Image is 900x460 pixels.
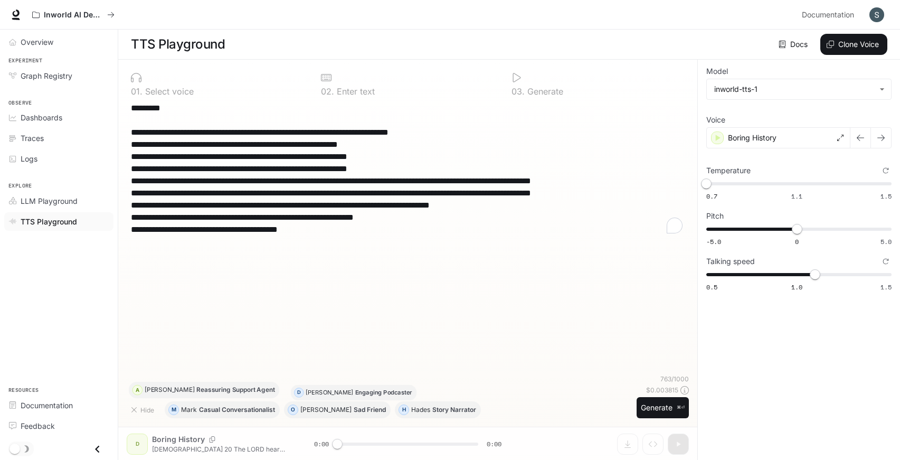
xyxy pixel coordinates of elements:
p: 0 2 . [321,87,334,96]
p: [PERSON_NAME] [145,387,194,393]
p: 0 3 . [511,87,525,96]
div: O [288,401,298,418]
span: LLM Playground [21,195,78,206]
p: Voice [706,116,725,124]
p: $ 0.003815 [646,386,678,395]
p: Mark [181,407,197,413]
div: inworld-tts-1 [714,84,874,95]
span: TTS Playground [21,216,77,227]
span: Dashboards [21,112,62,123]
p: Talking speed [706,258,755,265]
p: Reassuring Support Agent [196,387,274,393]
button: Hide [127,401,160,418]
span: 0.7 [706,192,717,201]
p: Generate [525,87,563,96]
a: Dashboards [4,108,113,127]
p: Story Narrator [432,407,476,413]
p: Select voice [143,87,194,96]
span: Graph Registry [21,70,72,81]
button: O[PERSON_NAME]Sad Friend [284,401,391,418]
p: [PERSON_NAME] [300,407,352,413]
a: Logs [4,149,113,168]
p: Boring History [728,133,776,143]
span: Logs [21,153,37,164]
img: User avatar [869,7,884,22]
span: Feedback [21,420,55,431]
p: Model [706,68,728,75]
span: 1.5 [880,283,892,292]
textarea: To enrich screen reader interactions, please activate Accessibility in Grammarly extension settings [131,102,685,236]
a: Documentation [4,396,113,415]
a: TTS Playground [4,212,113,231]
a: Traces [4,129,113,147]
span: Dark mode toggle [10,443,20,454]
div: D [295,385,304,401]
button: Generate⌘⏎ [637,397,689,419]
button: All workspaces [27,4,119,25]
span: 0.5 [706,283,717,292]
div: M [169,401,178,418]
a: Graph Registry [4,67,113,85]
button: A[PERSON_NAME]Reassuring Support Agent [129,382,279,398]
span: 1.1 [791,192,802,201]
p: ⌘⏎ [677,405,685,411]
span: -5.0 [706,237,721,246]
span: 1.0 [791,283,802,292]
button: Reset to default [880,256,892,267]
h1: TTS Playground [131,34,225,55]
a: LLM Playground [4,192,113,210]
button: User avatar [866,4,887,25]
span: Documentation [802,8,854,22]
span: Traces [21,133,44,144]
p: Hades [411,407,430,413]
button: D[PERSON_NAME]Engaging Podcaster [291,385,417,401]
p: [PERSON_NAME] [306,390,353,396]
span: Documentation [21,400,73,411]
p: Engaging Podcaster [355,390,412,396]
button: Reset to default [880,165,892,176]
p: Temperature [706,167,751,174]
div: inworld-tts-1 [707,79,891,99]
p: Sad Friend [354,407,386,413]
p: Inworld AI Demos [44,11,103,20]
a: Docs [776,34,812,55]
p: Pitch [706,212,724,220]
p: 763 / 1000 [660,374,689,383]
a: Overview [4,33,113,51]
span: 1.5 [880,192,892,201]
a: Feedback [4,417,113,435]
div: A [133,382,143,398]
span: 5.0 [880,237,892,246]
span: 0 [795,237,799,246]
span: Overview [21,36,53,48]
button: HHadesStory Narrator [395,401,481,418]
div: H [399,401,409,418]
p: 0 1 . [131,87,143,96]
a: Documentation [798,4,862,25]
button: Close drawer [86,438,109,460]
p: Enter text [334,87,375,96]
button: MMarkCasual Conversationalist [165,401,280,418]
p: Casual Conversationalist [199,407,275,413]
button: Clone Voice [820,34,887,55]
